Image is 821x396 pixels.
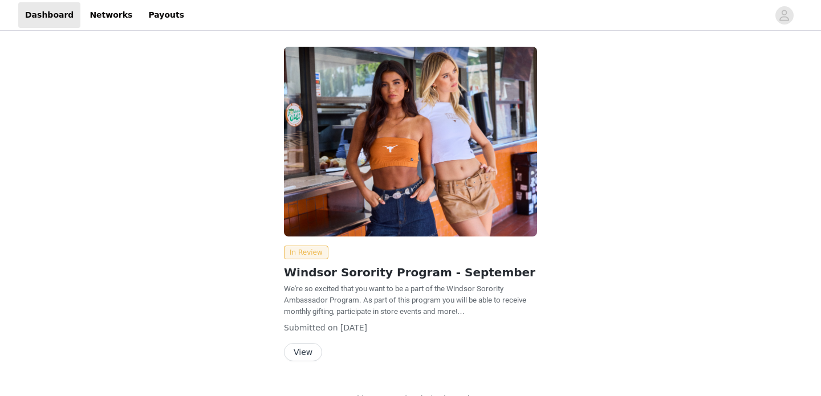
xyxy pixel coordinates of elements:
[141,2,191,28] a: Payouts
[18,2,80,28] a: Dashboard
[779,6,790,25] div: avatar
[340,323,367,332] span: [DATE]
[284,264,537,281] h2: Windsor Sorority Program - September
[284,348,322,357] a: View
[284,323,338,332] span: Submitted on
[284,47,537,236] img: Windsor
[284,246,328,259] span: In Review
[83,2,139,28] a: Networks
[284,284,526,316] span: We're so excited that you want to be a part of the Windsor Sorority Ambassador Program. As part o...
[284,343,322,361] button: View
